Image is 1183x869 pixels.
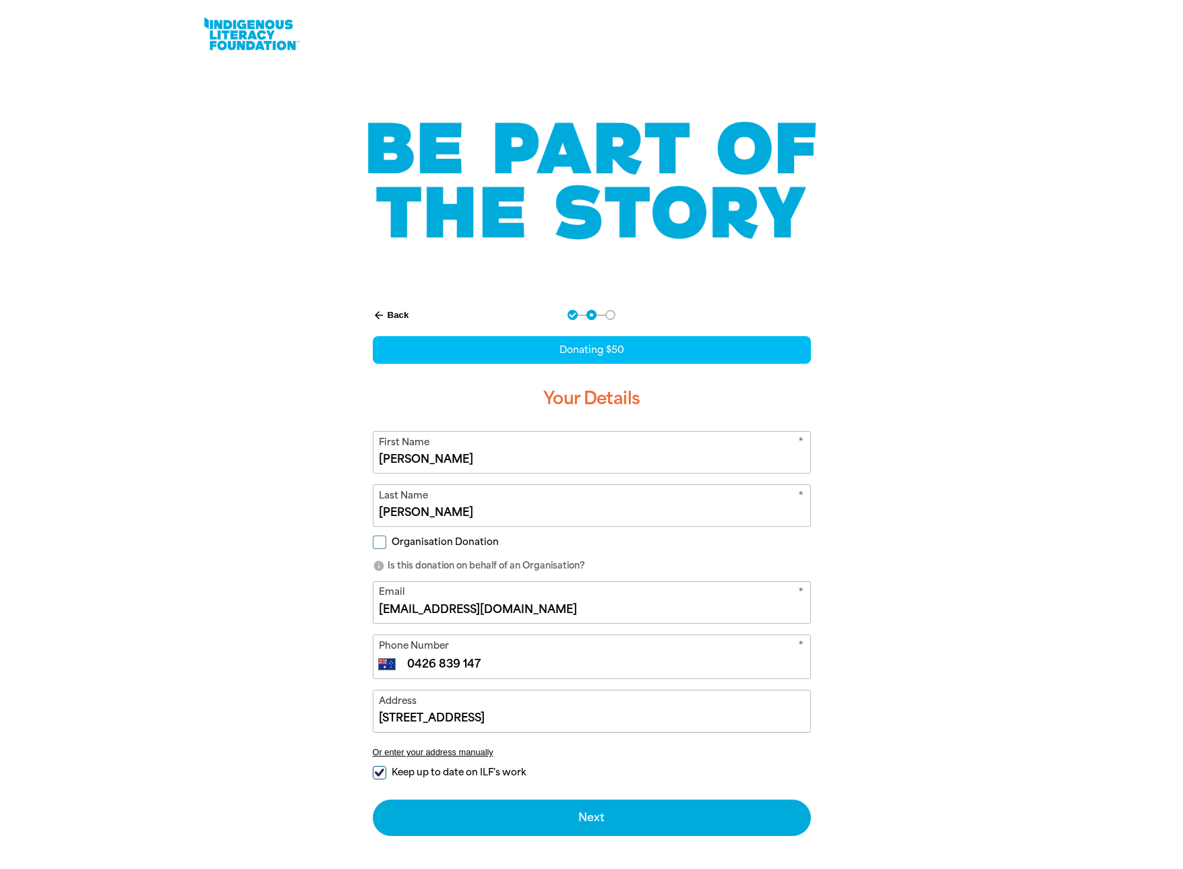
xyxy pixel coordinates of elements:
input: Keep up to date on ILF's work [373,766,386,779]
input: Organisation Donation [373,536,386,549]
p: Is this donation on behalf of an Organisation? [373,559,811,573]
h3: Your Details [373,377,811,420]
button: Navigate to step 1 of 3 to enter your donation amount [568,310,578,320]
span: Organisation Donation [392,536,499,548]
button: Next [373,800,811,836]
img: Be part of the story [356,95,828,267]
i: arrow_back [373,309,385,321]
button: Or enter your address manually [373,747,811,757]
button: Back [367,304,415,327]
button: Navigate to step 3 of 3 to enter your payment details [605,310,615,320]
i: Required [798,639,803,655]
button: Navigate to step 2 of 3 to enter your details [586,310,597,320]
div: Donating $50 [373,336,811,364]
i: info [373,560,385,572]
span: Keep up to date on ILF's work [392,766,526,779]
